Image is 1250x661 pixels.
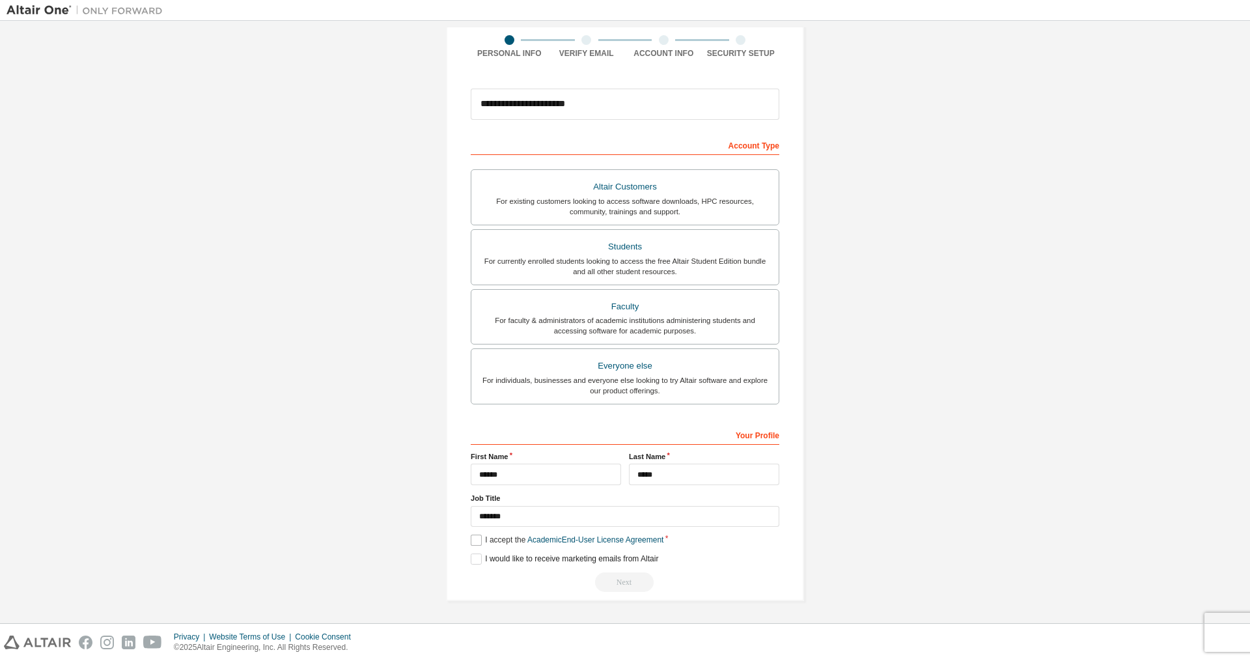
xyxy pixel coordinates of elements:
[122,636,135,649] img: linkedin.svg
[479,315,771,336] div: For faculty & administrators of academic institutions administering students and accessing softwa...
[471,554,658,565] label: I would like to receive marketing emails from Altair
[4,636,71,649] img: altair_logo.svg
[471,424,779,445] div: Your Profile
[527,535,663,544] a: Academic End-User License Agreement
[79,636,92,649] img: facebook.svg
[295,632,358,642] div: Cookie Consent
[471,451,621,462] label: First Name
[143,636,162,649] img: youtube.svg
[479,196,771,217] div: For existing customers looking to access software downloads, HPC resources, community, trainings ...
[471,535,663,546] label: I accept the
[471,134,779,155] div: Account Type
[479,298,771,316] div: Faculty
[479,256,771,277] div: For currently enrolled students looking to access the free Altair Student Edition bundle and all ...
[7,4,169,17] img: Altair One
[471,48,548,59] div: Personal Info
[479,357,771,375] div: Everyone else
[100,636,114,649] img: instagram.svg
[174,642,359,653] p: © 2025 Altair Engineering, Inc. All Rights Reserved.
[479,178,771,196] div: Altair Customers
[479,238,771,256] div: Students
[702,48,780,59] div: Security Setup
[629,451,779,462] label: Last Name
[479,375,771,396] div: For individuals, businesses and everyone else looking to try Altair software and explore our prod...
[209,632,295,642] div: Website Terms of Use
[174,632,209,642] div: Privacy
[471,572,779,592] div: Read and acccept EULA to continue
[548,48,626,59] div: Verify Email
[471,493,779,503] label: Job Title
[625,48,702,59] div: Account Info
